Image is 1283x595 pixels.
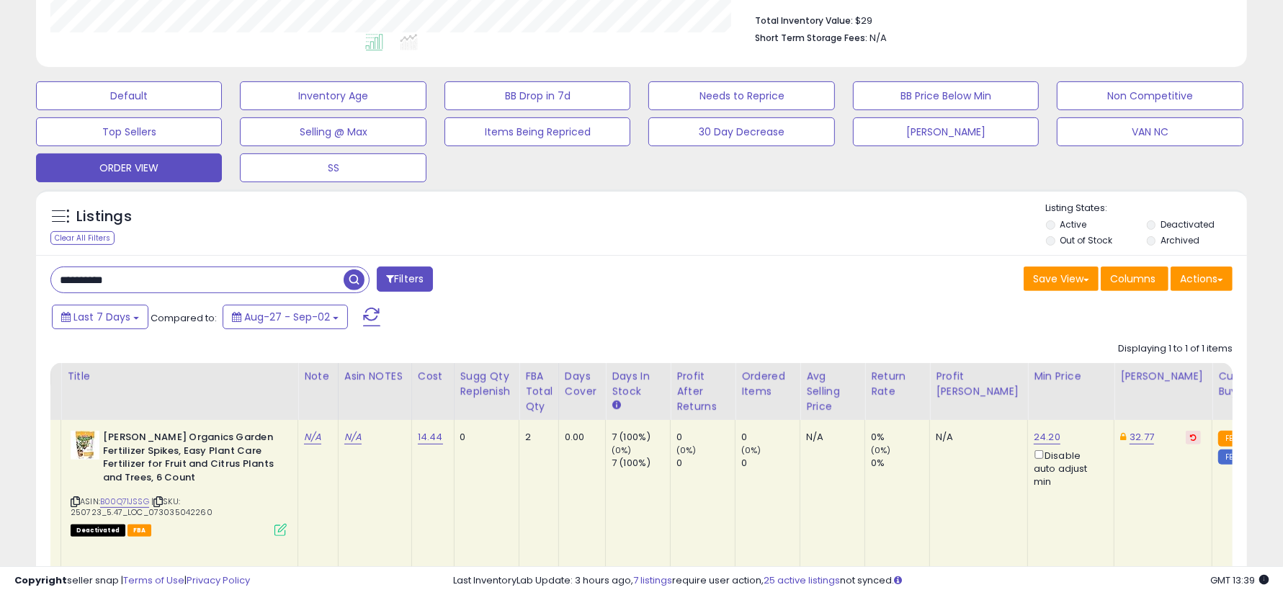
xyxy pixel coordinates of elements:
div: Avg Selling Price [806,369,859,414]
div: Days In Stock [612,369,664,399]
button: Actions [1171,267,1233,291]
button: SS [240,153,426,182]
button: Non Competitive [1057,81,1243,110]
div: FBA Total Qty [525,369,553,414]
i: Revert to store-level Dynamic Max Price [1190,434,1197,442]
b: Short Term Storage Fees: [755,32,867,44]
div: seller snap | | [14,574,250,588]
button: BB Drop in 7d [444,81,630,110]
span: Compared to: [151,311,217,325]
b: [PERSON_NAME] Organics Garden Fertilizer Spikes, Easy Plant Care Fertilizer for Fruit and Citrus ... [103,431,278,488]
div: [PERSON_NAME] [1120,369,1206,384]
p: Listing States: [1046,202,1247,215]
button: Default [36,81,222,110]
button: 30 Day Decrease [648,117,834,146]
a: 7 listings [633,573,672,587]
img: 51qpihQmgPL._SL40_.jpg [71,431,99,460]
h5: Listings [76,207,132,227]
small: (0%) [676,444,697,456]
a: B00Q71JSSG [100,496,149,508]
small: Days In Stock. [612,399,620,412]
a: Terms of Use [123,573,184,587]
span: All listings that are unavailable for purchase on Amazon for any reason other than out-of-stock [71,524,125,537]
a: N/A [344,430,362,444]
a: 25 active listings [764,573,840,587]
th: CSV column name: cust_attr_1_ Asin NOTES [338,363,411,420]
button: Needs to Reprice [648,81,834,110]
button: Filters [377,267,433,292]
div: Title [67,369,292,384]
a: 32.77 [1130,430,1154,444]
div: Ordered Items [741,369,794,399]
div: 7 (100%) [612,457,670,470]
span: N/A [870,31,887,45]
li: $29 [755,11,1222,28]
a: N/A [304,430,321,444]
div: 0 [460,431,509,444]
a: Privacy Policy [187,573,250,587]
small: FBA [1218,431,1245,447]
div: Last InventoryLab Update: 3 hours ago, require user action, not synced. [453,574,1269,588]
label: Deactivated [1161,218,1215,231]
a: 14.44 [418,430,443,444]
small: (0%) [871,444,891,456]
div: 0% [871,431,929,444]
button: BB Price Below Min [853,81,1039,110]
div: Min Price [1034,369,1108,384]
div: N/A [936,431,1016,444]
div: 0 [741,457,800,470]
div: 0 [676,431,735,444]
div: Profit [PERSON_NAME] [936,369,1022,399]
button: [PERSON_NAME] [853,117,1039,146]
span: Columns [1110,272,1155,286]
label: Out of Stock [1060,234,1112,246]
a: 24.20 [1034,430,1060,444]
div: 0% [871,457,929,470]
b: Total Inventory Value: [755,14,853,27]
div: ASIN: [71,431,287,534]
button: Inventory Age [240,81,426,110]
button: ORDER VIEW [36,153,222,182]
span: Aug-27 - Sep-02 [244,310,330,324]
small: (0%) [612,444,632,456]
div: Return Rate [871,369,924,399]
button: Items Being Repriced [444,117,630,146]
div: Note [304,369,332,384]
label: Active [1060,218,1086,231]
small: FBM [1218,449,1246,465]
div: Clear All Filters [50,231,115,245]
span: | SKU: 250723_5.47_LOC_073035042260 [71,496,213,517]
button: Aug-27 - Sep-02 [223,305,348,329]
div: 0 [741,431,800,444]
button: Top Sellers [36,117,222,146]
button: Columns [1101,267,1168,291]
span: FBA [128,524,152,537]
span: Last 7 Days [73,310,130,324]
div: 0.00 [565,431,594,444]
div: Profit After Returns [676,369,729,414]
div: 0 [676,457,735,470]
span: 2025-09-10 13:39 GMT [1210,573,1269,587]
div: Asin NOTES [344,369,406,384]
button: Save View [1024,267,1099,291]
label: Archived [1161,234,1199,246]
button: VAN NC [1057,117,1243,146]
small: (0%) [741,444,761,456]
i: This overrides the store level Dynamic Max Price for this listing [1120,432,1126,442]
button: Selling @ Max [240,117,426,146]
th: Please note that this number is a calculation based on your required days of coverage and your ve... [454,363,519,420]
strong: Copyright [14,573,67,587]
div: 2 [525,431,547,444]
div: 7 (100%) [612,431,670,444]
div: N/A [806,431,854,444]
div: Cost [418,369,448,384]
div: Sugg Qty Replenish [460,369,514,399]
div: Displaying 1 to 1 of 1 items [1118,342,1233,356]
div: Days Cover [565,369,599,399]
div: Disable auto adjust min [1034,447,1103,488]
button: Last 7 Days [52,305,148,329]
